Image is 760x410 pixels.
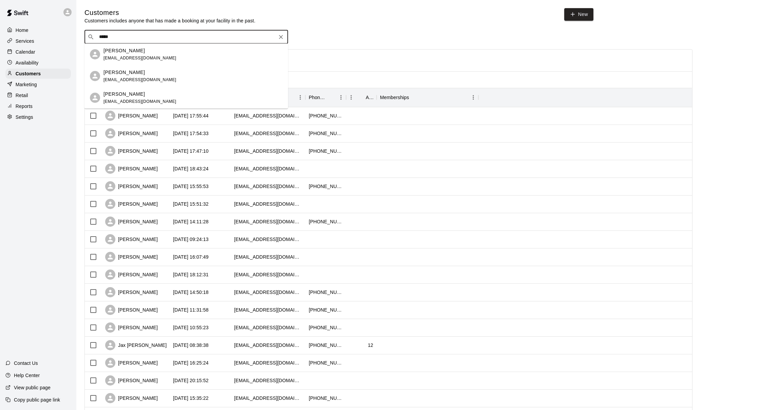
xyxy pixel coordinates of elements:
[173,306,209,313] div: 2025-08-11 11:31:58
[173,377,209,384] div: 2025-08-07 20:15:52
[103,91,145,98] p: [PERSON_NAME]
[234,148,302,154] div: jconkey630@gmail.com
[231,88,305,107] div: Email
[84,17,255,24] p: Customers includes anyone that has made a booking at your facility in the past.
[105,393,158,403] div: [PERSON_NAME]
[16,70,41,77] p: Customers
[105,181,158,191] div: [PERSON_NAME]
[336,92,346,102] button: Menu
[309,148,343,154] div: +16197502090
[105,287,158,297] div: [PERSON_NAME]
[173,289,209,296] div: 2025-08-11 14:50:18
[173,395,209,402] div: 2025-08-07 15:35:22
[5,112,71,122] a: Settings
[84,8,255,17] h5: Customers
[276,32,286,42] button: Clear
[16,81,37,88] p: Marketing
[16,38,34,44] p: Services
[173,183,209,190] div: 2025-08-18 15:55:53
[14,384,51,391] p: View public page
[103,56,176,60] span: [EMAIL_ADDRESS][DOMAIN_NAME]
[173,218,209,225] div: 2025-08-15 14:11:28
[234,218,302,225] div: dolphantim@yahoo.com
[173,271,209,278] div: 2025-08-12 18:12:31
[234,236,302,243] div: gustavovi10@hotmail.com
[309,324,343,331] div: +19548215141
[16,49,35,55] p: Calendar
[234,289,302,296] div: aciklin@jonesfoster.com
[309,218,343,225] div: +15614411344
[16,92,28,99] p: Retail
[234,112,302,119] div: tzanghi13@gmail.com
[309,342,343,349] div: +15614009980
[305,88,346,107] div: Phone Number
[173,130,209,137] div: 2025-08-20 17:54:33
[16,27,28,34] p: Home
[234,359,302,366] div: jimmydi84@gmail.com
[173,254,209,260] div: 2025-08-13 16:07:49
[346,92,356,102] button: Menu
[5,101,71,111] a: Reports
[14,396,60,403] p: Copy public page link
[173,324,209,331] div: 2025-08-11 10:55:23
[356,93,366,102] button: Sort
[105,269,158,280] div: [PERSON_NAME]
[5,25,71,35] a: Home
[173,236,209,243] div: 2025-08-14 09:24:13
[90,71,100,81] div: Wyatt Ciklin
[234,183,302,190] div: brooklyn1x@aol.com
[16,103,33,110] p: Reports
[105,234,158,244] div: [PERSON_NAME]
[16,59,39,66] p: Availability
[14,360,38,367] p: Contact Us
[309,395,343,402] div: +15616355787
[368,342,373,349] div: 12
[326,93,336,102] button: Sort
[173,342,209,349] div: 2025-08-10 08:38:38
[90,93,100,103] div: Cole Ciklin
[5,47,71,57] a: Calendar
[105,340,167,350] div: Jax [PERSON_NAME]
[309,289,343,296] div: +15613462383
[5,36,71,46] a: Services
[380,88,409,107] div: Memberships
[5,79,71,90] a: Marketing
[105,199,158,209] div: [PERSON_NAME]
[5,90,71,100] a: Retail
[173,359,209,366] div: 2025-08-09 16:25:24
[234,342,302,349] div: shanetresch@gmail.com
[103,47,145,54] p: [PERSON_NAME]
[234,306,302,313] div: clzibbz@gmail.com
[346,88,377,107] div: Age
[5,69,71,79] a: Customers
[309,183,343,190] div: +15615660807
[173,201,209,207] div: 2025-08-16 15:51:32
[105,252,158,262] div: [PERSON_NAME]
[105,322,158,333] div: [PERSON_NAME]
[14,372,40,379] p: Help Center
[234,324,302,331] div: ajdillman79@aol.com
[5,58,71,68] a: Availability
[234,201,302,207] div: rubtorres19@gmail.com
[84,30,288,44] div: Search customers by name or email
[377,88,478,107] div: Memberships
[90,49,100,59] div: Alan Cilkin
[173,148,209,154] div: 2025-08-20 17:47:10
[234,165,302,172] div: jack.machometa@yahoo.com
[105,111,158,121] div: [PERSON_NAME]
[309,112,343,119] div: +15169028232
[173,165,209,172] div: 2025-08-19 18:43:24
[309,359,343,366] div: +13476327497
[468,92,478,102] button: Menu
[234,254,302,260] div: pjthompson@hotmail.com
[295,92,305,102] button: Menu
[105,128,158,138] div: [PERSON_NAME]
[309,306,343,313] div: +15614364209
[103,69,145,76] p: [PERSON_NAME]
[103,99,176,104] span: [EMAIL_ADDRESS][DOMAIN_NAME]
